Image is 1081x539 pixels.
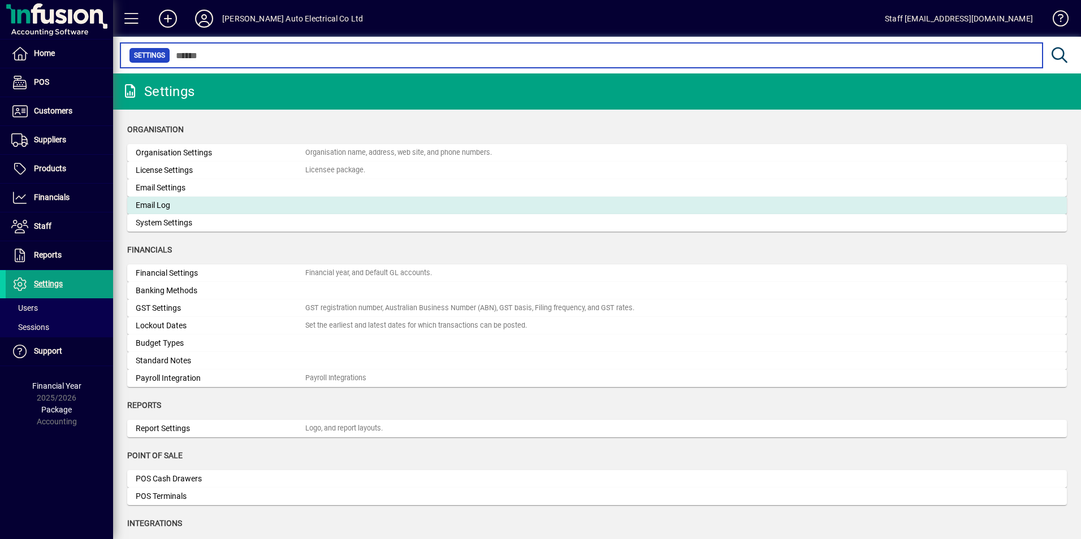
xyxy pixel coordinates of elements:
[136,473,305,485] div: POS Cash Drawers
[34,250,62,259] span: Reports
[305,320,527,331] div: Set the earliest and latest dates for which transactions can be posted.
[6,97,113,125] a: Customers
[34,346,62,355] span: Support
[127,370,1067,387] a: Payroll IntegrationPayroll Integrations
[6,212,113,241] a: Staff
[1044,2,1067,39] a: Knowledge Base
[127,334,1067,352] a: Budget Types
[136,182,305,194] div: Email Settings
[32,381,81,390] span: Financial Year
[34,49,55,58] span: Home
[127,214,1067,232] a: System Settings
[127,125,184,134] span: Organisation
[127,144,1067,162] a: Organisation SettingsOrganisation name, address, web site, and phone numbers.
[41,405,72,414] span: Package
[136,490,305,502] div: POS Terminals
[127,282,1067,299] a: Banking Methods
[6,126,113,154] a: Suppliers
[34,77,49,86] span: POS
[11,303,38,312] span: Users
[6,298,113,318] a: Users
[34,279,63,288] span: Settings
[136,164,305,176] div: License Settings
[136,285,305,297] div: Banking Methods
[127,317,1067,334] a: Lockout DatesSet the earliest and latest dates for which transactions can be posted.
[6,40,113,68] a: Home
[136,372,305,384] div: Payroll Integration
[305,268,432,279] div: Financial year, and Default GL accounts.
[122,82,194,101] div: Settings
[127,519,182,528] span: Integrations
[136,267,305,279] div: Financial Settings
[34,193,70,202] span: Financials
[305,147,492,158] div: Organisation name, address, web site, and phone numbers.
[305,303,634,314] div: GST registration number, Australian Business Number (ABN), GST basis, Filing frequency, and GST r...
[305,423,383,434] div: Logo, and report layouts.
[885,10,1033,28] div: Staff [EMAIL_ADDRESS][DOMAIN_NAME]
[127,245,172,254] span: Financials
[127,299,1067,317] a: GST SettingsGST registration number, Australian Business Number (ABN), GST basis, Filing frequenc...
[6,318,113,337] a: Sessions
[136,302,305,314] div: GST Settings
[136,337,305,349] div: Budget Types
[127,197,1067,214] a: Email Log
[127,401,161,410] span: Reports
[222,10,363,28] div: [PERSON_NAME] Auto Electrical Co Ltd
[127,420,1067,437] a: Report SettingsLogo, and report layouts.
[34,221,51,231] span: Staff
[136,423,305,434] div: Report Settings
[127,488,1067,505] a: POS Terminals
[305,165,365,176] div: Licensee package.
[136,217,305,229] div: System Settings
[6,184,113,212] a: Financials
[6,241,113,269] a: Reports
[127,179,1067,197] a: Email Settings
[136,355,305,367] div: Standard Notes
[34,135,66,144] span: Suppliers
[11,323,49,332] span: Sessions
[127,264,1067,282] a: Financial SettingsFinancial year, and Default GL accounts.
[34,106,72,115] span: Customers
[6,68,113,97] a: POS
[127,352,1067,370] a: Standard Notes
[34,164,66,173] span: Products
[150,8,186,29] button: Add
[136,147,305,159] div: Organisation Settings
[136,320,305,332] div: Lockout Dates
[127,162,1067,179] a: License SettingsLicensee package.
[127,470,1067,488] a: POS Cash Drawers
[305,373,366,384] div: Payroll Integrations
[186,8,222,29] button: Profile
[134,50,165,61] span: Settings
[127,451,183,460] span: Point of Sale
[6,337,113,366] a: Support
[6,155,113,183] a: Products
[136,199,305,211] div: Email Log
